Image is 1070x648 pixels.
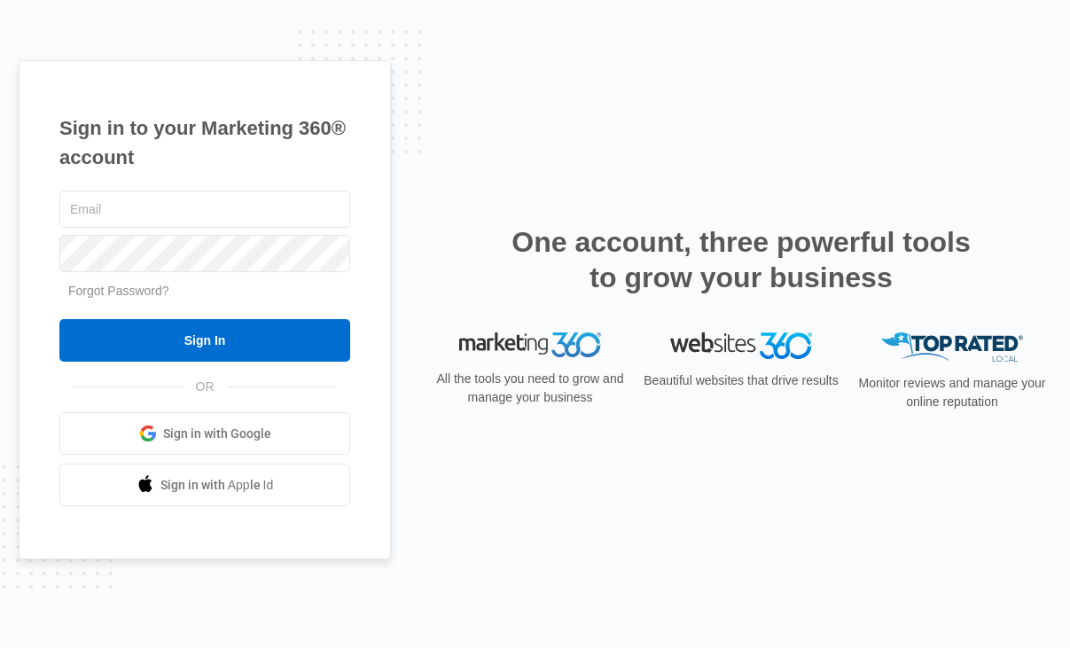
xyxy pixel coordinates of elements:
a: Forgot Password? [68,284,169,298]
span: OR [184,378,227,396]
span: Sign in with Apple Id [160,476,274,495]
p: Monitor reviews and manage your online reputation [853,374,1051,411]
h1: Sign in to your Marketing 360® account [59,113,350,172]
img: Websites 360 [670,332,812,358]
span: Sign in with Google [163,425,271,443]
p: All the tools you need to grow and manage your business [431,370,629,407]
img: Top Rated Local [881,332,1023,362]
h2: One account, three powerful tools to grow your business [506,224,976,295]
a: Sign in with Google [59,412,350,455]
p: Beautiful websites that drive results [642,371,840,390]
a: Sign in with Apple Id [59,464,350,506]
img: Marketing 360 [459,332,601,357]
input: Sign In [59,319,350,362]
input: Email [59,191,350,228]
